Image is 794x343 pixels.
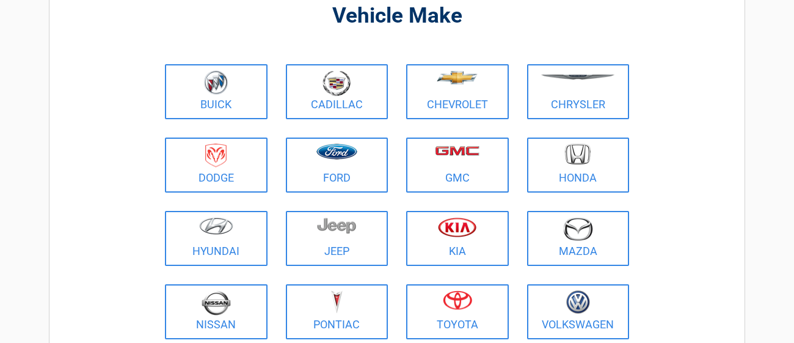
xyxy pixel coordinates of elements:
[286,284,388,339] a: Pontiac
[199,217,233,235] img: hyundai
[202,290,231,315] img: nissan
[527,64,630,119] a: Chrysler
[437,71,478,84] img: chevrolet
[205,144,227,168] img: dodge
[565,144,591,165] img: honda
[165,211,268,266] a: Hyundai
[165,64,268,119] a: Buick
[204,70,228,95] img: buick
[527,211,630,266] a: Mazda
[330,290,343,314] img: pontiac
[443,290,472,310] img: toyota
[406,64,509,119] a: Chevrolet
[438,217,476,237] img: kia
[162,2,632,31] h2: Vehicle Make
[286,138,388,193] a: Ford
[527,138,630,193] a: Honda
[435,146,479,156] img: gmc
[406,211,509,266] a: Kia
[317,217,356,234] img: jeep
[541,75,615,80] img: chrysler
[566,290,590,314] img: volkswagen
[165,284,268,339] a: Nissan
[406,284,509,339] a: Toyota
[406,138,509,193] a: GMC
[286,64,388,119] a: Cadillac
[316,144,357,160] img: ford
[527,284,630,339] a: Volkswagen
[563,217,593,241] img: mazda
[322,70,351,96] img: cadillac
[165,138,268,193] a: Dodge
[286,211,388,266] a: Jeep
